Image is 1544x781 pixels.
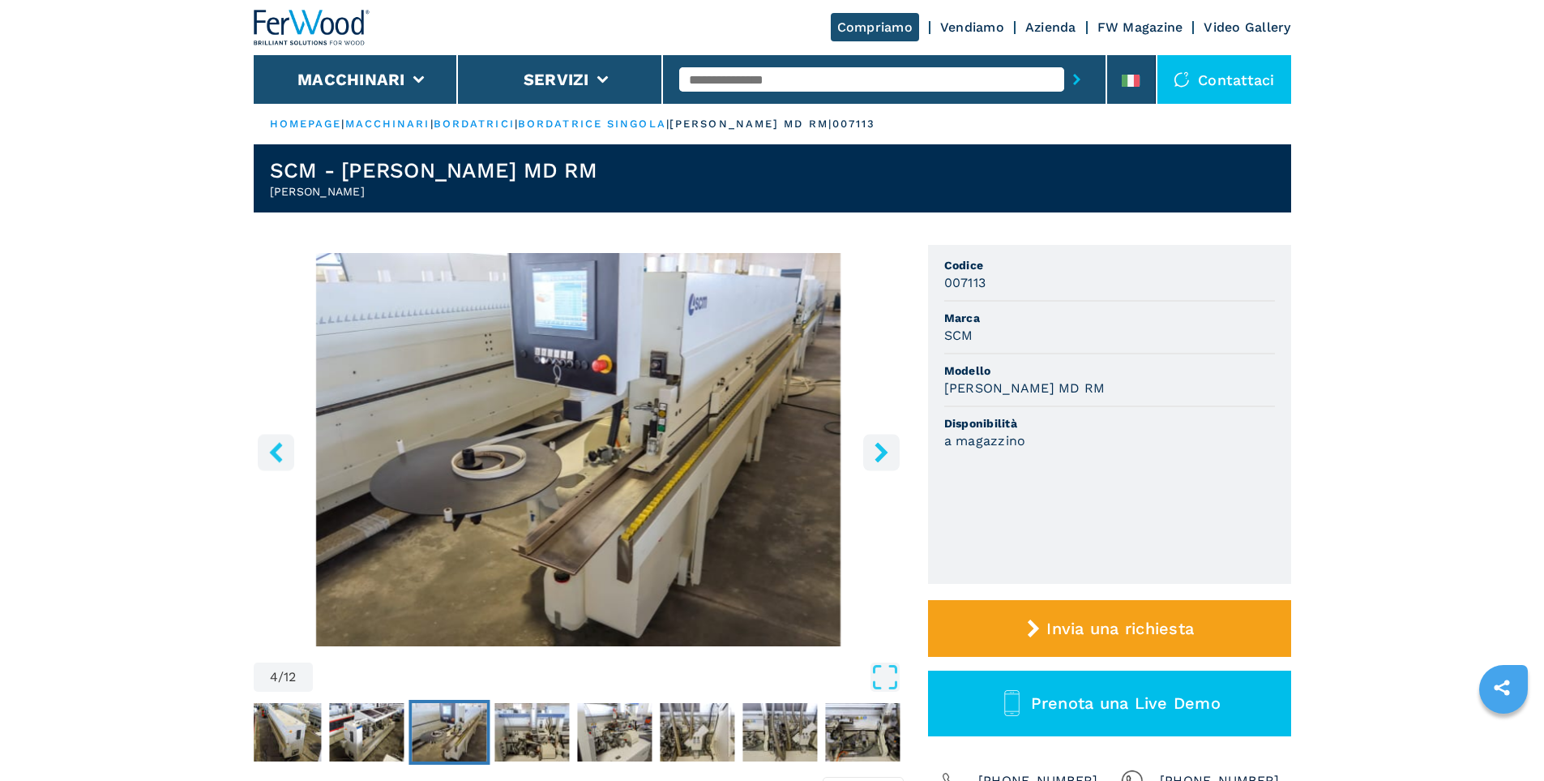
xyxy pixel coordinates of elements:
span: Marca [944,310,1275,326]
a: bordatrice singola [518,118,666,130]
a: FW Magazine [1097,19,1183,35]
h2: [PERSON_NAME] [270,183,597,200]
button: Open Fullscreen [317,663,900,692]
a: Vendiamo [940,19,1004,35]
h1: SCM - [PERSON_NAME] MD RM [270,157,597,183]
img: Ferwood [254,10,370,45]
span: Invia una richiesta [1046,619,1194,638]
a: sharethis [1482,667,1522,708]
span: / [278,671,284,684]
h3: a magazzino [944,431,1026,450]
iframe: Chat [1475,708,1532,769]
span: Modello [944,363,1275,379]
span: 4 [270,671,278,684]
button: Macchinari [297,70,405,89]
span: | [430,118,434,130]
button: Go to Slide 4 [408,700,490,765]
span: Disponibilità [944,415,1275,431]
h3: 007113 [944,273,986,292]
span: | [341,118,344,130]
button: submit-button [1064,61,1089,98]
span: Prenota una Live Demo [1031,693,1221,713]
img: 255d33ebe927c2844a7ed9d5eb6c4f47 [494,703,569,762]
img: ffa119db47146a4ef783bbe90522b621 [825,703,900,762]
button: Go to Slide 2 [243,700,324,765]
h3: [PERSON_NAME] MD RM [944,379,1106,397]
img: 0b55470d00979d8ed9ab03fbf4536efb [577,703,652,762]
button: Go to Slide 6 [574,700,655,765]
img: 9fc0e228de73aad1c55c718ea033d7dc [742,703,817,762]
span: 12 [284,671,297,684]
a: Azienda [1025,19,1076,35]
a: Compriamo [831,13,919,41]
button: Servizi [524,70,589,89]
div: Go to Slide 4 [254,253,904,646]
img: Contattaci [1174,71,1190,88]
nav: Thumbnail Navigation [160,700,810,765]
button: Go to Slide 3 [326,700,407,765]
button: left-button [258,434,294,470]
button: Prenota una Live Demo [928,671,1291,736]
span: Codice [944,257,1275,273]
button: right-button [863,434,900,470]
img: f1bb567223a50db072e9b987580177a1 [660,703,734,762]
button: Invia una richiesta [928,600,1291,657]
button: Go to Slide 9 [822,700,903,765]
a: HOMEPAGE [270,118,342,130]
button: Go to Slide 5 [491,700,572,765]
span: | [666,118,669,130]
img: 8e181cfe76a2174c1ec79daeb778677c [329,703,404,762]
button: Go to Slide 7 [657,700,738,765]
div: Contattaci [1157,55,1291,104]
span: | [515,118,518,130]
p: [PERSON_NAME] md rm | [669,117,832,131]
a: macchinari [345,118,430,130]
h3: SCM [944,326,973,345]
img: Bordatrice Singola SCM STEFANI MD RM [254,253,904,646]
a: bordatrici [434,118,515,130]
img: 71ed8324ab7f0beb9c5e3682c7e1484b [246,703,321,762]
button: Go to Slide 8 [739,700,820,765]
img: 1cce8cace4a977c8783491eec6af0fb9 [412,703,486,762]
a: Video Gallery [1204,19,1290,35]
p: 007113 [832,117,876,131]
